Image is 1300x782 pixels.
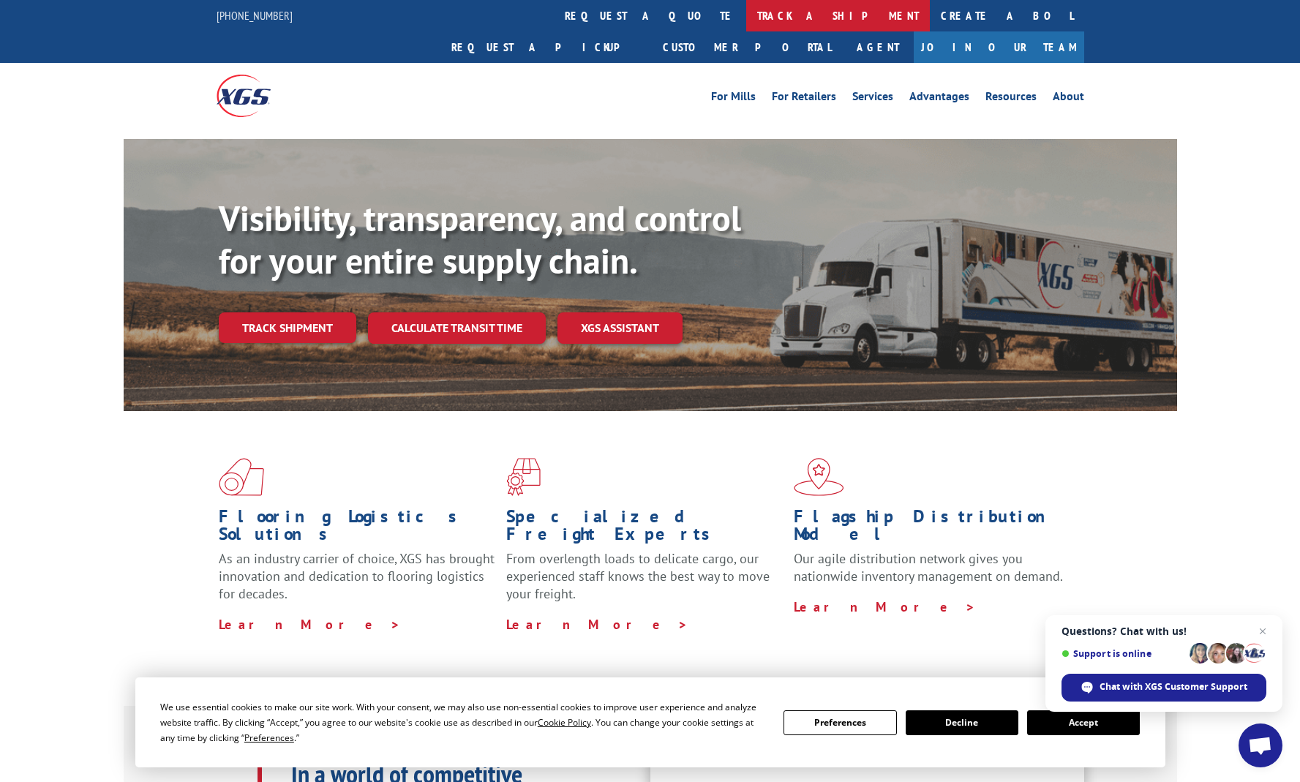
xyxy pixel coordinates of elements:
img: xgs-icon-flagship-distribution-model-red [794,458,844,496]
div: We use essential cookies to make our site work. With your consent, we may also use non-essential ... [160,699,766,745]
h1: Flooring Logistics Solutions [219,508,495,550]
button: Preferences [784,710,896,735]
p: From overlength loads to delicate cargo, our experienced staff knows the best way to move your fr... [506,550,783,615]
a: For Retailers [772,91,836,107]
a: For Mills [711,91,756,107]
button: Decline [906,710,1018,735]
img: xgs-icon-focused-on-flooring-red [506,458,541,496]
div: Chat with XGS Customer Support [1062,674,1266,702]
a: Agent [842,31,914,63]
a: XGS ASSISTANT [557,312,683,344]
a: Advantages [909,91,969,107]
div: Open chat [1239,723,1282,767]
span: Our agile distribution network gives you nationwide inventory management on demand. [794,550,1063,584]
span: Preferences [244,732,294,744]
a: Track shipment [219,312,356,343]
a: Learn More > [506,616,688,633]
a: [PHONE_NUMBER] [217,8,293,23]
button: Accept [1027,710,1140,735]
b: Visibility, transparency, and control for your entire supply chain. [219,195,741,283]
a: Resources [985,91,1037,107]
span: Cookie Policy [538,716,591,729]
a: Request a pickup [440,31,652,63]
a: About [1053,91,1084,107]
h1: Flagship Distribution Model [794,508,1070,550]
a: Services [852,91,893,107]
h1: Specialized Freight Experts [506,508,783,550]
span: Chat with XGS Customer Support [1100,680,1247,693]
span: Close chat [1254,623,1271,640]
a: Customer Portal [652,31,842,63]
a: Learn More > [219,616,401,633]
span: Questions? Chat with us! [1062,625,1266,637]
span: Support is online [1062,648,1184,659]
a: Learn More > [794,598,976,615]
img: xgs-icon-total-supply-chain-intelligence-red [219,458,264,496]
a: Join Our Team [914,31,1084,63]
a: Calculate transit time [368,312,546,344]
span: As an industry carrier of choice, XGS has brought innovation and dedication to flooring logistics... [219,550,495,602]
div: Cookie Consent Prompt [135,677,1165,767]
